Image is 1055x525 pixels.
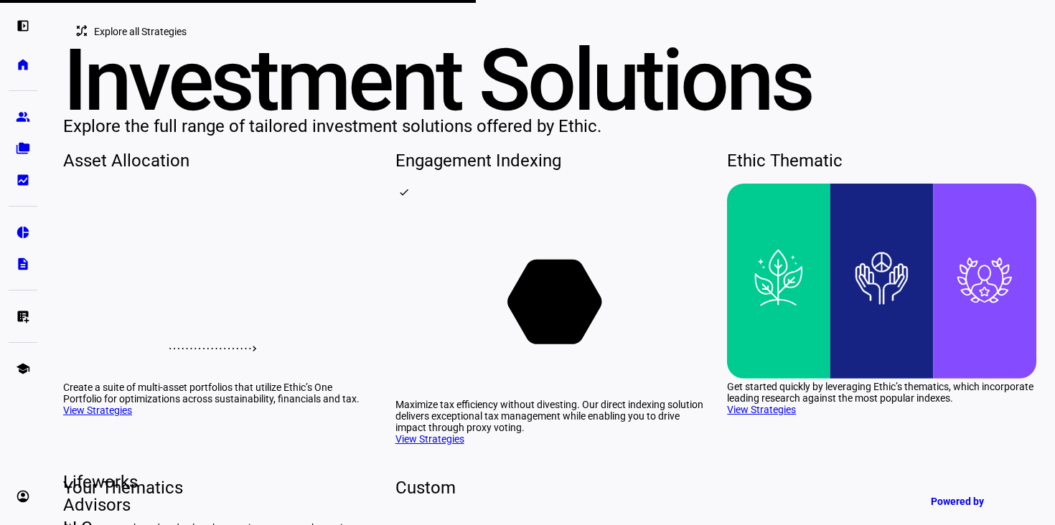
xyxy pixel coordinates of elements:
[63,17,204,46] button: Explore all Strategies
[63,405,132,416] a: View Strategies
[727,149,1036,172] div: Ethic Thematic
[727,381,1036,404] div: Get started quickly by leveraging Ethic’s thematics, which incorporate leading research against t...
[9,218,37,247] a: pie_chart
[63,382,372,405] div: Create a suite of multi-asset portfolios that utilize Ethic’s One Portfolio for optimizations acr...
[16,257,30,271] eth-mat-symbol: description
[9,166,37,194] a: bid_landscape
[16,173,30,187] eth-mat-symbol: bid_landscape
[9,134,37,163] a: folder_copy
[16,141,30,156] eth-mat-symbol: folder_copy
[395,433,464,445] a: View Strategies
[727,404,796,415] a: View Strategies
[395,399,705,433] div: Maximize tax efficiency without divesting. Our direct indexing solution delivers exceptional tax ...
[16,225,30,240] eth-mat-symbol: pie_chart
[395,149,705,172] div: Engagement Indexing
[395,476,705,499] div: Custom
[63,46,1038,115] div: Investment Solutions
[16,309,30,323] eth-mat-symbol: list_alt_add
[63,149,372,172] div: Asset Allocation
[924,488,1033,514] a: Powered by
[75,24,89,38] mat-icon: tactic
[94,17,187,46] span: Explore all Strategies
[9,250,37,278] a: description
[9,103,37,131] a: group
[16,110,30,124] eth-mat-symbol: group
[16,361,30,376] eth-mat-symbol: school
[63,115,1038,138] div: Explore the full range of tailored investment solutions offered by Ethic.
[16,489,30,503] eth-mat-symbol: account_circle
[16,57,30,72] eth-mat-symbol: home
[398,186,410,198] mat-icon: check
[16,19,30,33] eth-mat-symbol: left_panel_open
[9,50,37,79] a: home
[63,476,372,499] div: Your Thematics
